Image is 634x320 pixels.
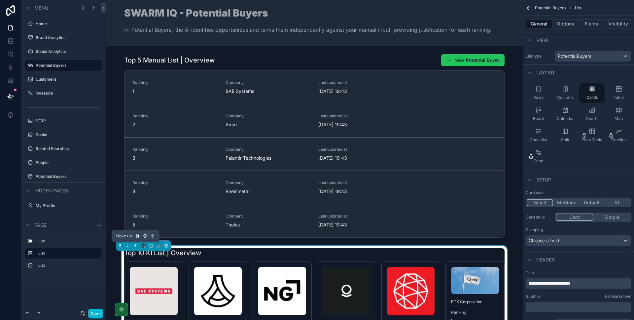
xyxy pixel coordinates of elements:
[387,267,435,315] img: l3harris.com
[552,83,578,103] button: Columns
[536,177,551,183] span: Setup
[561,137,569,142] span: Split
[579,83,605,103] button: Cards
[526,294,540,299] label: Subtitle
[586,116,598,121] span: Charts
[36,203,100,208] label: My Profile
[526,235,631,246] button: Choose a field
[553,199,579,206] button: Medium
[533,95,544,100] span: Rows
[36,91,100,96] label: Investors
[36,49,100,54] label: Social Analytics
[526,104,551,124] button: Board
[556,214,593,221] button: Card
[527,199,553,206] button: Small
[36,63,98,68] label: Potential Buyers
[34,222,46,228] span: Page
[581,137,602,142] span: Pivot Table
[579,19,605,28] button: Fields
[526,125,551,145] button: Checklist
[323,267,370,315] img: palantir.com
[526,278,631,289] div: scrollable content
[88,309,103,318] button: Done
[36,160,100,165] label: People
[530,137,547,142] span: Checklist
[124,248,201,258] h1: Top 10 KI List | Overview
[36,132,100,138] label: Social
[526,19,552,28] button: General
[605,199,630,206] button: XL
[36,146,100,151] label: Related Searches
[552,125,578,145] button: Split
[36,21,100,26] label: Home
[526,270,631,275] label: Title
[579,104,605,124] button: Charts
[552,19,579,28] button: Options
[533,116,544,121] span: Board
[451,299,499,304] span: RTX Corporation
[116,233,132,239] span: Move up
[535,5,566,11] span: Potential Buyers
[536,69,555,76] span: Layout
[579,125,605,145] button: Pivot Table
[21,233,106,277] div: scrollable content
[557,116,574,121] span: Calendar
[605,294,631,299] a: Markdown
[526,146,551,166] button: Gantt
[615,116,623,121] span: Map
[552,104,578,124] button: Calendar
[526,54,552,59] label: List type
[593,214,630,221] button: Simple
[34,187,68,194] span: Hidden pages
[586,95,598,100] span: Cards
[258,267,306,315] img: northropgrumman.com
[36,35,100,40] label: Brand Analytics
[36,77,100,82] label: Customers
[36,118,100,124] label: SERP
[605,19,631,28] button: Visibility
[451,310,499,315] span: Ranking
[557,95,574,100] span: Columns
[38,251,96,256] label: List
[558,53,591,60] span: PotentialBuyers
[130,267,178,315] img: baesystems.com
[611,137,627,142] span: Timeline
[606,104,631,124] button: Map
[536,257,554,263] span: Header
[526,190,544,195] label: Card size
[611,294,631,299] span: Markdown
[606,125,631,145] button: Timeline
[533,158,544,164] span: Gantt
[36,174,100,179] label: Potential Buyers
[526,227,543,232] label: Grouping
[555,51,631,62] button: PotentialBuyers
[526,215,552,220] label: Card style
[124,26,492,34] p: In ‘Potential Buyers’, the AI identifies opportunities and ranks them independently against your ...
[194,267,242,315] img: anduril.com
[614,95,624,100] span: Table
[526,83,551,103] button: Rows
[124,8,492,18] h1: SWARM IQ - Potential Buyers
[536,37,548,44] span: View
[38,263,99,268] label: List
[38,238,99,244] label: List
[575,5,581,11] span: List
[526,302,631,312] div: scrollable content
[451,267,499,294] img: rtx.com
[606,83,631,103] button: Table
[579,199,605,206] button: Default
[34,5,48,11] span: Menu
